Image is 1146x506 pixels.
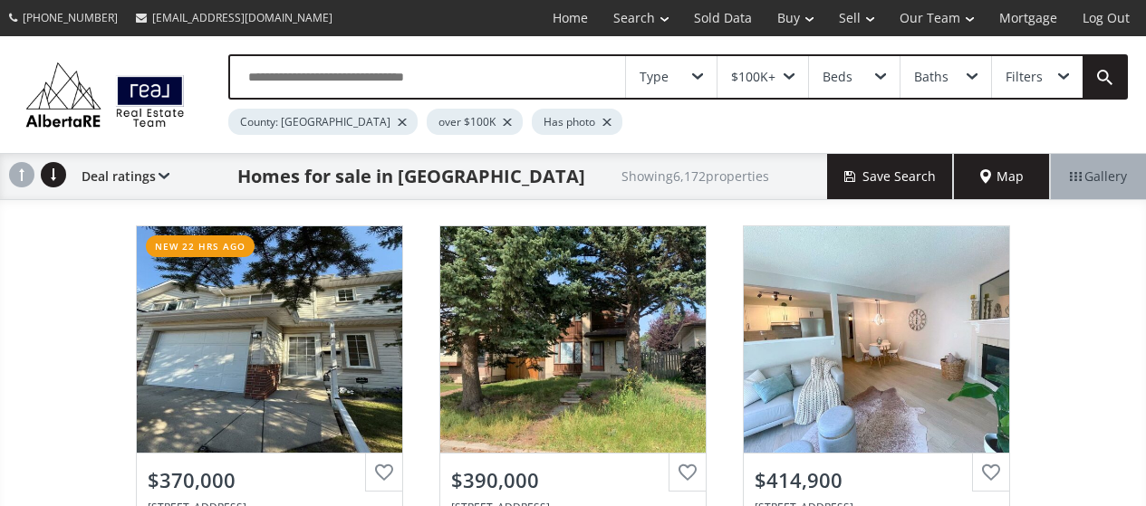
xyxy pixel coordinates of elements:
[980,167,1024,186] span: Map
[18,58,192,130] img: Logo
[1050,154,1146,199] div: Gallery
[954,154,1050,199] div: Map
[1070,167,1127,186] span: Gallery
[621,169,769,183] h2: Showing 6,172 properties
[237,164,585,189] h1: Homes for sale in [GEOGRAPHIC_DATA]
[827,154,954,199] button: Save Search
[72,154,169,199] div: Deal ratings
[731,71,775,83] div: $100K+
[532,109,622,135] div: Has photo
[23,10,118,25] span: [PHONE_NUMBER]
[427,109,523,135] div: over $100K
[1006,71,1043,83] div: Filters
[228,109,418,135] div: County: [GEOGRAPHIC_DATA]
[127,1,342,34] a: [EMAIL_ADDRESS][DOMAIN_NAME]
[148,466,391,494] div: $370,000
[451,466,695,494] div: $390,000
[823,71,852,83] div: Beds
[914,71,949,83] div: Baths
[755,466,998,494] div: $414,900
[152,10,332,25] span: [EMAIL_ADDRESS][DOMAIN_NAME]
[640,71,669,83] div: Type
